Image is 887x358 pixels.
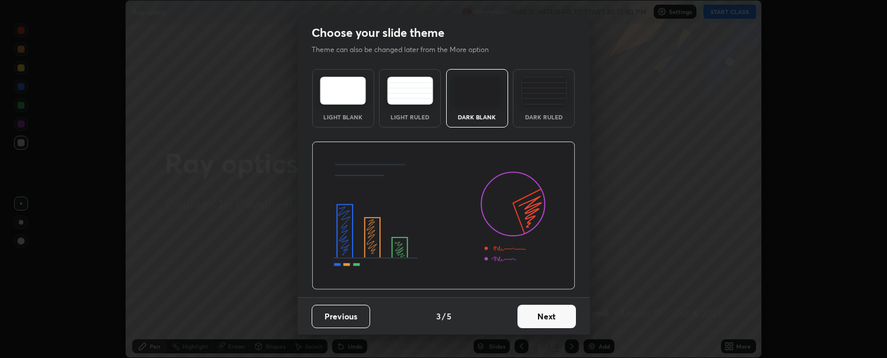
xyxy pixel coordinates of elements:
[517,305,576,328] button: Next
[387,77,433,105] img: lightRuledTheme.5fabf969.svg
[520,114,567,120] div: Dark Ruled
[312,25,444,40] h2: Choose your slide theme
[442,310,446,322] h4: /
[386,114,433,120] div: Light Ruled
[320,114,367,120] div: Light Blank
[454,77,500,105] img: darkTheme.f0cc69e5.svg
[312,44,501,55] p: Theme can also be changed later from the More option
[320,77,366,105] img: lightTheme.e5ed3b09.svg
[312,305,370,328] button: Previous
[436,310,441,322] h4: 3
[521,77,567,105] img: darkRuledTheme.de295e13.svg
[312,142,575,290] img: darkThemeBanner.d06ce4a2.svg
[454,114,501,120] div: Dark Blank
[447,310,451,322] h4: 5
